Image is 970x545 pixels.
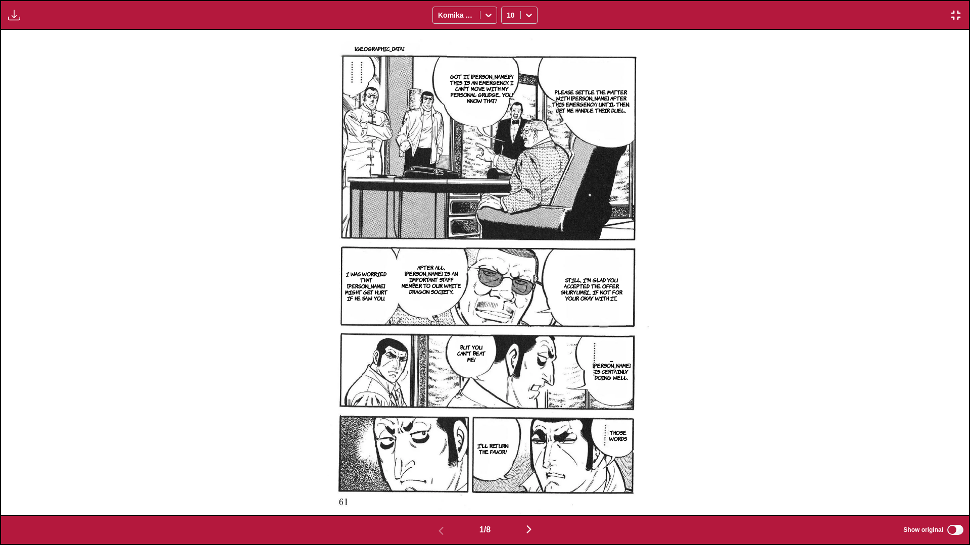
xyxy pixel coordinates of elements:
[8,9,20,21] img: Download translated images
[353,43,406,54] p: [GEOGRAPHIC_DATA]
[549,87,633,115] p: Please settle the matter with [PERSON_NAME] after this emergency! Until then, let me handle their...
[523,523,535,535] img: Next page
[321,30,649,515] img: Manga Panel
[903,526,943,533] span: Show original
[605,427,631,443] p: Those words
[591,354,633,382] p: ......[PERSON_NAME] is certainly doing well.
[447,71,516,106] p: Got it, [PERSON_NAME]?! This is an emergency. I can't move with my personal grudge... You know that!
[341,269,391,303] p: I was worried that [PERSON_NAME] might get hurt if he saw you.
[397,262,466,296] p: After all, [PERSON_NAME] is an important staff member to our White Dragon Society...
[453,342,490,364] p: But you can't beat me!
[557,275,626,303] p: Still, I'm glad you accepted the offer. Shuryumei... If not for your okay with it...
[435,525,447,537] img: Previous page
[479,525,491,534] span: 1 / 8
[474,440,511,457] p: I'll return the favor!
[947,525,963,535] input: Show original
